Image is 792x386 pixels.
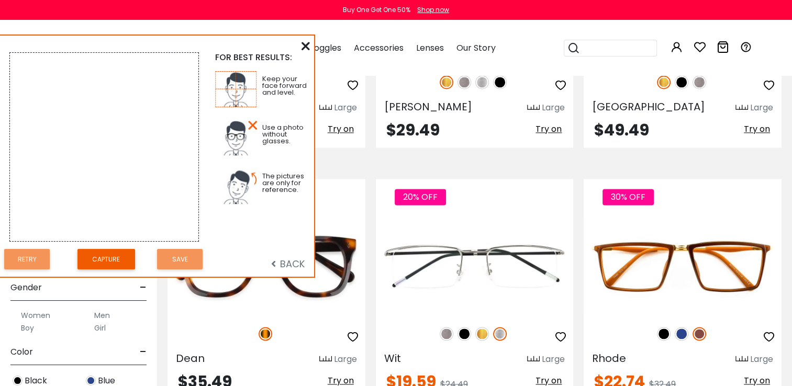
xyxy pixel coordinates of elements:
[319,104,332,112] img: size ruler
[542,353,565,366] div: Large
[750,353,773,366] div: Large
[157,249,203,269] button: Save
[527,355,540,363] img: size ruler
[735,355,748,363] img: size ruler
[475,75,489,89] img: Silver
[750,101,773,114] div: Large
[584,217,782,315] img: Brown Rhode - TR ,Universal Bridge Fit
[384,99,472,114] span: [PERSON_NAME]
[592,351,626,366] span: Rhode
[603,189,654,205] span: 30% OFF
[458,75,471,89] img: Gun
[334,353,357,366] div: Large
[416,42,444,54] span: Lenses
[395,189,446,205] span: 20% OFF
[319,355,332,363] img: size ruler
[307,42,341,54] span: Goggles
[440,75,453,89] img: Gold
[215,52,310,62] div: FOR BEST RESULTS:
[215,168,258,205] img: tp3.jpg
[325,122,357,136] button: Try on
[693,327,706,340] img: Brown
[594,119,649,141] span: $49.49
[334,101,357,114] div: Large
[176,351,205,366] span: Dean
[94,309,110,322] label: Men
[493,75,507,89] img: Black
[5,45,193,64] div: Email Address
[328,123,354,135] span: Try on
[376,217,574,315] img: Silver Wit - Metal ,Adjust Nose Pads
[21,309,50,322] label: Women
[10,275,42,300] span: Gender
[215,120,258,156] img: tp2.jpg
[675,75,688,89] img: Black
[675,327,688,340] img: Blue
[259,327,272,340] img: Tortoise
[271,257,305,270] span: BACK
[140,339,147,365] span: -
[458,327,471,340] img: Black
[4,249,50,269] button: Retry
[693,75,706,89] img: Gun
[527,104,540,112] img: size ruler
[354,42,404,54] span: Accessories
[657,75,671,89] img: Gold
[386,119,440,141] span: $29.49
[343,5,410,15] div: Buy One Get One 50%
[166,49,179,58] img: chat
[5,94,193,113] div: Password
[215,71,258,107] img: tp1.jpg
[262,74,307,97] span: Keep your face forward and level.
[532,122,565,136] button: Try on
[657,327,671,340] img: Black
[475,327,489,340] img: Gold
[536,123,562,135] span: Try on
[13,376,23,385] img: Black
[412,5,449,14] a: Shop now
[262,171,304,195] span: The pictures are only for reference.
[440,327,453,340] img: Gun
[94,322,106,334] label: Girl
[21,322,34,334] label: Boy
[741,122,773,136] button: Try on
[735,104,748,112] img: size ruler
[140,275,147,300] span: -
[456,42,496,54] span: Our Story
[384,351,401,366] span: Wit
[10,339,33,365] span: Color
[592,99,705,114] span: [GEOGRAPHIC_DATA]
[744,123,770,135] span: Try on
[77,249,135,269] button: Capture
[262,122,304,146] span: Use a photo without glasses.
[86,376,96,385] img: Blue
[417,5,449,15] div: Shop now
[5,16,193,35] h3: Sign In My ABBE
[493,327,507,340] img: Silver
[542,101,565,114] div: Large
